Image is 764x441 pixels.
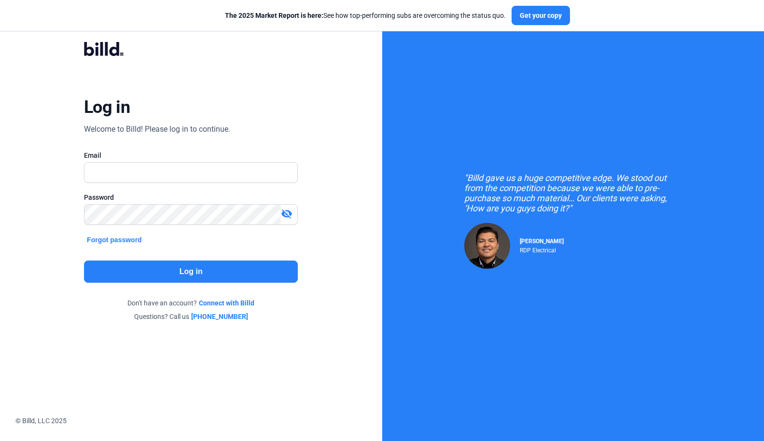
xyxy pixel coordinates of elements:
div: Don't have an account? [84,298,298,308]
a: [PHONE_NUMBER] [191,312,248,321]
div: Password [84,193,298,202]
button: Get your copy [512,6,570,25]
span: The 2025 Market Report is here: [225,12,323,19]
span: [PERSON_NAME] [520,238,564,245]
div: Welcome to Billd! Please log in to continue. [84,124,230,135]
div: RDP Electrical [520,245,564,254]
div: Email [84,151,298,160]
a: Connect with Billd [199,298,254,308]
img: Raul Pacheco [464,223,510,269]
div: "Billd gave us a huge competitive edge. We stood out from the competition because we were able to... [464,173,681,213]
button: Forgot password [84,234,145,245]
div: See how top-performing subs are overcoming the status quo. [225,11,506,20]
button: Log in [84,261,298,283]
div: Questions? Call us [84,312,298,321]
div: Log in [84,96,130,118]
mat-icon: visibility_off [281,208,292,220]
